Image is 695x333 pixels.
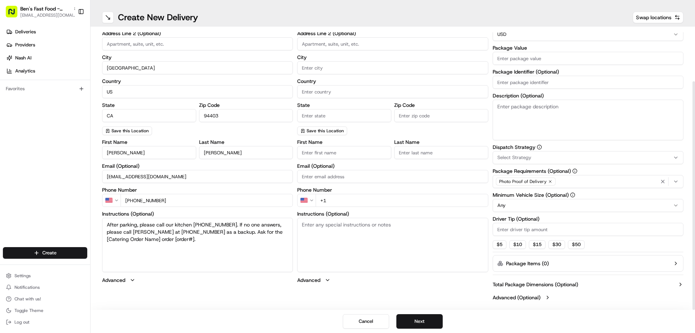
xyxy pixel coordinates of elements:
[102,109,196,122] input: Enter state
[22,112,59,118] span: Operations Team
[493,281,683,288] button: Total Package Dimensions (Optional)
[636,14,671,21] span: Swap locations
[121,194,293,207] input: Enter phone number
[394,146,488,159] input: Enter last name
[633,12,683,23] button: Swap locations
[14,296,41,302] span: Chat with us!
[3,52,90,64] a: Nash AI
[297,276,488,284] button: Advanced
[493,240,506,249] button: $5
[570,192,575,197] button: Minimum Vehicle Size (Optional)
[572,168,577,174] button: Package Requirements (Optional)
[297,276,320,284] label: Advanced
[14,273,31,279] span: Settings
[394,109,488,122] input: Enter zip code
[537,145,542,150] button: Dispatch Strategy
[394,140,488,145] label: Last Name
[7,94,46,100] div: Past conversations
[60,132,63,138] span: •
[297,170,488,183] input: Enter email address
[102,146,196,159] input: Enter first name
[42,250,56,256] span: Create
[4,159,58,172] a: 📗Knowledge Base
[20,12,78,18] button: [EMAIL_ADDRESS][DOMAIN_NAME]
[297,79,488,84] label: Country
[497,154,531,161] span: Select Strategy
[297,146,391,159] input: Enter first name
[118,12,198,23] h1: Create New Delivery
[15,42,35,48] span: Providers
[297,187,488,192] label: Phone Number
[64,132,76,138] span: 7 ago
[297,126,347,135] button: Save this Location
[297,140,391,145] label: First Name
[102,55,293,60] label: City
[33,76,100,82] div: We're available if you need us!
[102,31,293,36] label: Address Line 2 (Optional)
[20,5,70,12] button: Ben's Fast Food - [GEOGRAPHIC_DATA]
[297,163,488,168] label: Email (Optional)
[102,79,293,84] label: Country
[112,93,132,101] button: See all
[316,194,488,207] input: Enter phone number
[199,103,293,108] label: Zip Code
[394,103,488,108] label: Zip Code
[3,83,87,95] div: Favorites
[493,76,683,89] input: Enter package identifier
[3,282,87,292] button: Notifications
[493,255,683,272] button: Package Items (0)
[7,163,13,168] div: 📗
[493,52,683,65] input: Enter package value
[65,112,80,118] span: 12 ago
[493,45,683,50] label: Package Value
[7,7,22,22] img: Nash
[7,29,132,41] p: Welcome 👋
[493,192,683,197] label: Minimum Vehicle Size (Optional)
[102,37,293,50] input: Apartment, suite, unit, etc.
[102,61,293,74] input: Enter city
[102,163,293,168] label: Email (Optional)
[61,112,63,118] span: •
[14,319,29,325] span: Log out
[102,170,293,183] input: Enter email address
[3,294,87,304] button: Chat with us!
[506,260,549,267] label: Package Items ( 0 )
[297,211,488,216] label: Instructions (Optional)
[3,65,90,77] a: Analytics
[307,128,344,134] span: Save this Location
[493,69,683,74] label: Package Identifier (Optional)
[33,69,119,76] div: Start new chat
[61,163,67,168] div: 💻
[3,3,75,20] button: Ben's Fast Food - [GEOGRAPHIC_DATA][EMAIL_ADDRESS][DOMAIN_NAME]
[493,216,683,221] label: Driver Tip (Optional)
[199,140,293,145] label: Last Name
[102,85,293,98] input: Enter country
[493,281,578,288] label: Total Package Dimensions (Optional)
[14,284,40,290] span: Notifications
[72,180,88,185] span: Pylon
[102,187,293,192] label: Phone Number
[493,168,683,174] label: Package Requirements (Optional)
[102,218,293,272] textarea: After parking, please call our kitchen [PHONE_NUMBER]. If no one answers, please call [PERSON_NAM...
[102,276,293,284] button: Advanced
[14,308,43,313] span: Toggle Theme
[297,109,391,122] input: Enter state
[7,125,19,137] img: Grace Nketiah
[102,276,125,284] label: Advanced
[3,26,90,38] a: Deliveries
[343,314,389,329] button: Cancel
[3,317,87,327] button: Log out
[3,247,87,259] button: Create
[15,68,35,74] span: Analytics
[68,162,116,169] span: API Documentation
[102,103,196,108] label: State
[396,314,443,329] button: Next
[493,151,683,164] button: Select Strategy
[22,132,59,138] span: [PERSON_NAME]
[509,240,526,249] button: $10
[297,85,488,98] input: Enter country
[499,179,547,184] span: Photo Proof of Delivery
[14,132,20,138] img: 1736555255976-a54dd68f-1ca7-489b-9aae-adbdc363a1c4
[7,105,19,117] img: Operations Team
[123,71,132,80] button: Start new chat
